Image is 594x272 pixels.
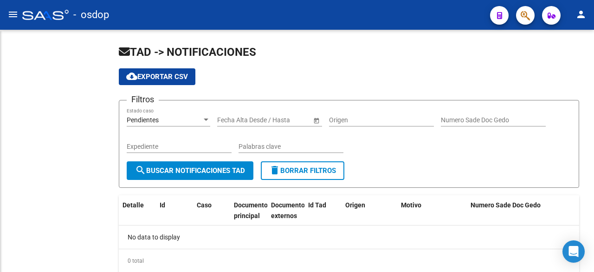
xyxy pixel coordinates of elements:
[401,201,421,209] span: Motivo
[127,116,159,124] span: Pendientes
[269,166,336,175] span: Borrar Filtros
[127,161,253,180] button: Buscar Notificaciones TAD
[156,195,193,226] datatable-header-cell: Id
[311,115,321,125] button: Open calendar
[119,68,195,85] button: Exportar CSV
[135,165,146,176] mat-icon: search
[234,201,268,219] span: Documento principal
[471,201,541,209] span: Numero Sade Doc Gedo
[397,195,467,226] datatable-header-cell: Motivo
[73,5,109,25] span: - osdop
[217,116,251,124] input: Fecha inicio
[126,71,137,82] mat-icon: cloud_download
[308,201,326,209] span: Id Tad
[119,46,256,59] span: TAD -> NOTIFICACIONES
[7,9,19,20] mat-icon: menu
[259,116,304,124] input: Fecha fin
[345,201,365,209] span: Origen
[230,195,267,226] datatable-header-cell: Documento principal
[197,201,212,209] span: Caso
[119,195,156,226] datatable-header-cell: Detalle
[267,195,304,226] datatable-header-cell: Documentos externos
[271,201,308,219] span: Documentos externos
[261,161,344,180] button: Borrar Filtros
[562,240,585,263] div: Open Intercom Messenger
[575,9,587,20] mat-icon: person
[119,226,579,249] div: No data to display
[304,195,342,226] datatable-header-cell: Id Tad
[193,195,230,226] datatable-header-cell: Caso
[126,73,188,81] span: Exportar CSV
[127,93,159,106] h3: Filtros
[123,201,144,209] span: Detalle
[269,165,280,176] mat-icon: delete
[342,195,397,226] datatable-header-cell: Origen
[135,166,245,175] span: Buscar Notificaciones TAD
[160,201,165,209] span: Id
